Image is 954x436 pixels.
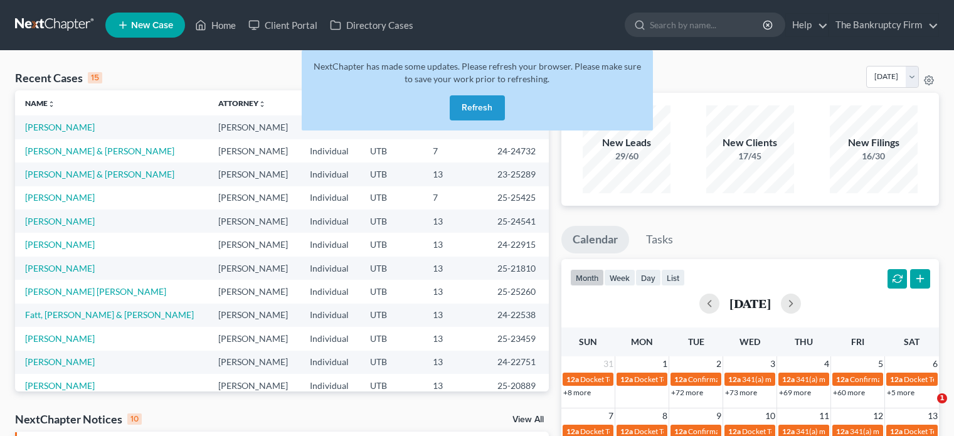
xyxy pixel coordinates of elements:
td: UTB [360,162,423,186]
span: Tue [688,336,704,347]
td: 13 [423,257,487,280]
td: [PERSON_NAME] [208,351,300,374]
div: 16/30 [830,150,918,162]
td: 7 [423,139,487,162]
td: 13 [423,280,487,303]
a: Tasks [635,226,684,253]
td: UTB [360,374,423,397]
td: [PERSON_NAME] [208,162,300,186]
iframe: Intercom live chat [911,393,941,423]
a: [PERSON_NAME] [25,122,95,132]
a: Client Portal [242,14,324,36]
td: [PERSON_NAME] [208,327,300,350]
td: 13 [423,162,487,186]
span: Thu [795,336,813,347]
input: Search by name... [650,13,765,36]
span: 1 [937,393,947,403]
a: [PERSON_NAME] [25,380,95,391]
span: Fri [851,336,864,347]
div: NextChapter Notices [15,412,142,427]
td: Individual [300,115,360,139]
div: 29/60 [583,150,670,162]
span: Docket Text: for [PERSON_NAME] [634,427,746,436]
td: Individual [300,351,360,374]
span: 12a [836,375,849,384]
span: 12a [674,375,687,384]
span: 12 [872,408,884,423]
span: 3 [769,356,776,371]
a: View All [512,415,544,424]
a: Attorneyunfold_more [218,98,266,108]
td: 25-21810 [487,257,549,280]
td: UTB [360,257,423,280]
span: 6 [931,356,939,371]
a: [PERSON_NAME] [PERSON_NAME] [25,286,166,297]
span: 12a [566,427,579,436]
td: 23-25289 [487,162,549,186]
a: Help [786,14,828,36]
td: Individual [300,280,360,303]
td: [PERSON_NAME] [208,233,300,256]
span: 341(a) meeting for [PERSON_NAME] [742,375,863,384]
a: [PERSON_NAME] & [PERSON_NAME] [25,169,174,179]
h2: [DATE] [729,297,771,310]
a: The Bankruptcy Firm [829,14,938,36]
span: 31 [602,356,615,371]
span: 12a [836,427,849,436]
td: Individual [300,162,360,186]
td: [PERSON_NAME] [208,115,300,139]
span: 12a [890,427,903,436]
span: 10 [764,408,776,423]
span: Docket Text: for [PERSON_NAME] [742,427,854,436]
td: 13 [423,374,487,397]
span: Sun [579,336,597,347]
span: 12a [782,375,795,384]
td: UTB [360,233,423,256]
td: UTB [360,139,423,162]
td: 25-24541 [487,210,549,233]
div: New Filings [830,136,918,150]
span: 12a [890,375,903,384]
button: list [661,269,685,286]
a: [PERSON_NAME] [25,192,95,203]
td: UTB [360,327,423,350]
span: Confirmation hearing for [PERSON_NAME] [688,375,830,384]
td: Individual [300,139,360,162]
td: [PERSON_NAME] [208,304,300,327]
td: UTB [360,210,423,233]
td: 25-20889 [487,374,549,397]
td: Individual [300,374,360,397]
a: [PERSON_NAME] [25,216,95,226]
button: Refresh [450,95,505,120]
span: 12a [620,375,633,384]
span: Mon [631,336,653,347]
td: [PERSON_NAME] [208,139,300,162]
div: New Leads [583,136,670,150]
td: Individual [300,186,360,210]
a: Calendar [561,226,629,253]
span: Confirmation hearing for [PERSON_NAME] [688,427,830,436]
span: Docket Text: for [PERSON_NAME] [580,375,692,384]
td: 25-25425 [487,186,549,210]
span: 341(a) meeting for [PERSON_NAME] [796,427,917,436]
span: 8 [661,408,669,423]
td: 24-22751 [487,351,549,374]
a: [PERSON_NAME] [25,333,95,344]
td: UTB [360,186,423,210]
span: Docket Text: for [PERSON_NAME] & [PERSON_NAME] [580,427,759,436]
span: NextChapter has made some updates. Please refresh your browser. Please make sure to save your wor... [314,61,641,84]
span: 12a [566,375,579,384]
td: [PERSON_NAME] [208,374,300,397]
td: 24-22538 [487,304,549,327]
td: 13 [423,304,487,327]
td: [PERSON_NAME] [208,280,300,303]
span: New Case [131,21,173,30]
td: 24-24732 [487,139,549,162]
a: Fatt, [PERSON_NAME] & [PERSON_NAME] [25,309,194,320]
span: 11 [818,408,830,423]
span: Docket Text: for [PERSON_NAME] & [PERSON_NAME] [634,375,813,384]
span: 12a [782,427,795,436]
a: +72 more [671,388,703,397]
span: 341(a) meeting for [PERSON_NAME] [796,375,917,384]
a: +60 more [833,388,865,397]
